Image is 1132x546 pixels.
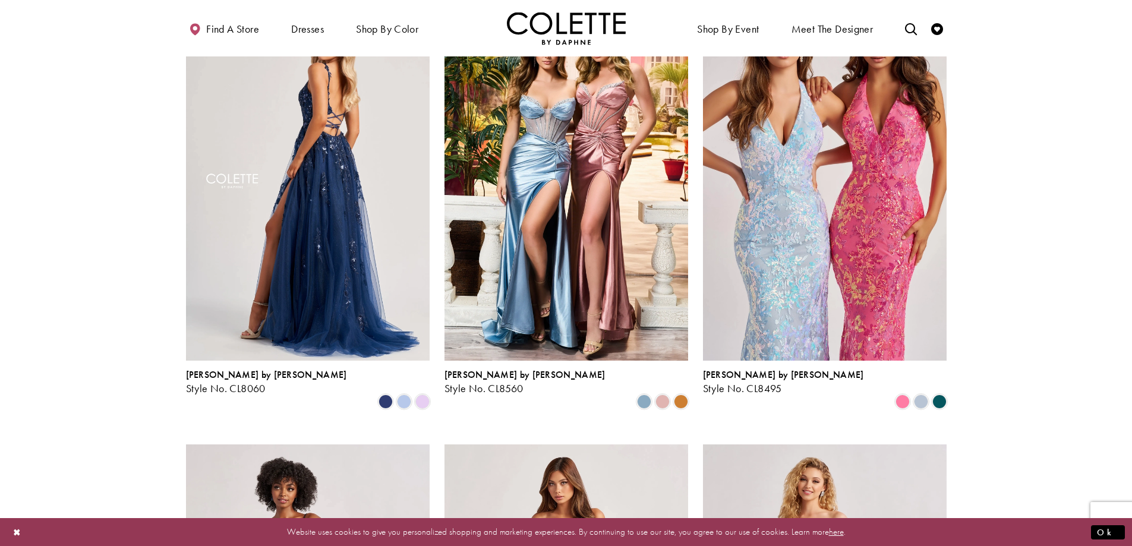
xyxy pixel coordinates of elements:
[353,12,421,45] span: Shop by color
[444,368,606,381] span: [PERSON_NAME] by [PERSON_NAME]
[697,23,759,35] span: Shop By Event
[186,12,262,45] a: Find a store
[186,381,266,395] span: Style No. CL8060
[288,12,327,45] span: Dresses
[674,394,688,409] i: Bronze
[291,23,324,35] span: Dresses
[186,368,347,381] span: [PERSON_NAME] by [PERSON_NAME]
[507,12,626,45] img: Colette by Daphne
[444,370,606,394] div: Colette by Daphne Style No. CL8560
[703,370,864,394] div: Colette by Daphne Style No. CL8495
[914,394,928,409] i: Ice Blue
[415,394,430,409] i: Lilac
[397,394,411,409] i: Bluebell
[703,368,864,381] span: [PERSON_NAME] by [PERSON_NAME]
[356,23,418,35] span: Shop by color
[655,394,670,409] i: Dusty Pink
[932,394,947,409] i: Spruce
[507,12,626,45] a: Visit Home Page
[186,6,430,360] a: Visit Colette by Daphne Style No. CL8060 Page
[703,6,947,360] a: Visit Colette by Daphne Style No. CL8495 Page
[703,381,782,395] span: Style No. CL8495
[895,394,910,409] i: Cotton Candy
[7,522,27,542] button: Close Dialog
[792,23,874,35] span: Meet the designer
[186,370,347,394] div: Colette by Daphne Style No. CL8060
[444,381,524,395] span: Style No. CL8560
[637,394,651,409] i: Dusty Blue
[444,6,688,360] a: Visit Colette by Daphne Style No. CL8560 Page
[928,12,946,45] a: Check Wishlist
[1091,525,1125,539] button: Submit Dialog
[902,12,920,45] a: Toggle search
[829,526,844,538] a: here
[86,524,1046,540] p: Website uses cookies to give you personalized shopping and marketing experiences. By continuing t...
[789,12,876,45] a: Meet the designer
[206,23,259,35] span: Find a store
[379,394,393,409] i: Navy Blue
[694,12,762,45] span: Shop By Event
